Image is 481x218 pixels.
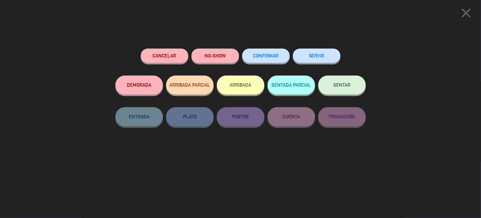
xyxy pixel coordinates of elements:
[166,76,214,95] button: ARRIBADA PARCIAL
[115,76,163,95] button: DEMORADA
[318,76,366,95] button: SENTAR
[268,107,315,126] button: CUENTA
[293,49,341,63] button: SERVIR
[166,107,214,126] button: PLATO
[458,5,474,21] i: close
[318,107,366,126] button: TRANSICIÓN
[217,76,264,95] button: ARRIBADA
[115,107,163,126] button: ENTRADA
[334,82,351,88] span: SENTAR
[141,49,188,63] button: Cancelar
[253,53,279,58] span: CONFIRMAR
[457,5,476,23] button: close
[217,107,264,126] button: POSTRE
[242,49,290,63] button: CONFIRMAR
[169,82,210,88] span: ARRIBADA PARCIAL
[268,76,315,95] button: SENTADA PARCIAL
[192,49,239,63] button: NO-SHOW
